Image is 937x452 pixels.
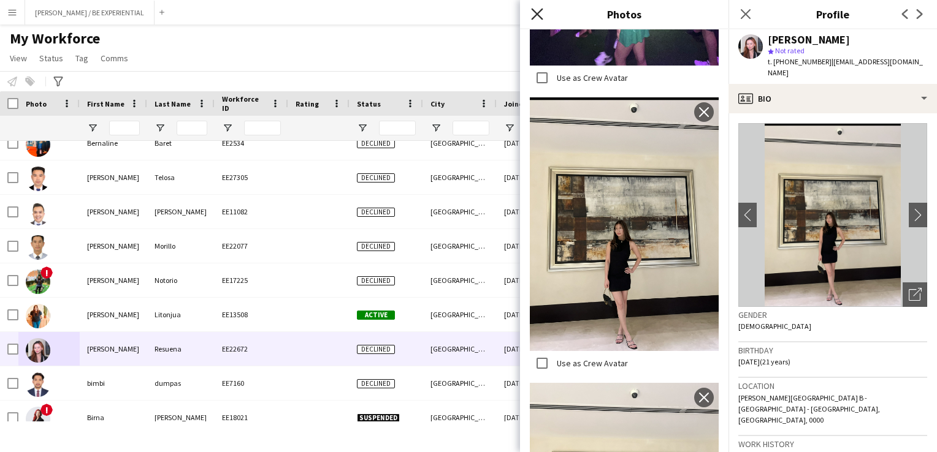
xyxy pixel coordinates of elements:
[26,235,50,260] img: Bernie Morillo
[40,404,53,416] span: !
[26,407,50,431] img: Birna Mayra
[738,322,811,331] span: [DEMOGRAPHIC_DATA]
[71,50,93,66] a: Tag
[738,345,927,356] h3: Birthday
[738,380,927,391] h3: Location
[430,122,442,134] button: Open Filter Menu
[423,332,497,366] div: [GEOGRAPHIC_DATA]
[80,229,147,263] div: [PERSON_NAME]
[147,195,215,228] div: [PERSON_NAME]
[357,139,395,148] span: Declined
[554,358,628,369] label: Use as Crew Avatar
[497,195,570,228] div: [DATE]
[147,298,215,331] div: Litonjua
[768,57,923,77] span: | [EMAIL_ADDRESS][DOMAIN_NAME]
[215,298,288,331] div: EE13508
[357,242,395,251] span: Declined
[215,263,288,297] div: EE17225
[96,50,133,66] a: Comms
[39,53,63,64] span: Status
[80,195,147,228] div: [PERSON_NAME]
[296,99,319,108] span: Rating
[504,122,515,134] button: Open Filter Menu
[497,401,570,434] div: [DATE]
[147,126,215,160] div: Baret
[215,332,288,366] div: EE22672
[26,304,50,328] img: Bianca Litonjua
[423,298,497,331] div: [GEOGRAPHIC_DATA]
[738,393,880,424] span: [PERSON_NAME][GEOGRAPHIC_DATA] B - [GEOGRAPHIC_DATA] - [GEOGRAPHIC_DATA], [GEOGRAPHIC_DATA], 0000
[244,121,281,135] input: Workforce ID Filter Input
[80,332,147,366] div: [PERSON_NAME]
[25,1,155,24] button: [PERSON_NAME] / BE EXPERIENTIAL
[80,263,147,297] div: [PERSON_NAME]
[215,366,288,400] div: EE7160
[222,94,266,113] span: Workforce ID
[357,276,395,285] span: Declined
[87,99,124,108] span: First Name
[768,34,850,45] div: [PERSON_NAME]
[903,282,927,307] div: Open photos pop-in
[40,266,53,279] span: !
[10,53,27,64] span: View
[497,160,570,194] div: [DATE]
[775,46,805,55] span: Not rated
[423,229,497,263] div: [GEOGRAPHIC_DATA]
[222,122,233,134] button: Open Filter Menu
[729,6,937,22] h3: Profile
[177,121,207,135] input: Last Name Filter Input
[520,6,729,22] h3: Photos
[147,401,215,434] div: [PERSON_NAME]
[80,401,147,434] div: Birna
[357,99,381,108] span: Status
[554,72,628,83] label: Use as Crew Avatar
[357,345,395,354] span: Declined
[423,195,497,228] div: [GEOGRAPHIC_DATA]
[768,57,832,66] span: t. [PHONE_NUMBER]
[357,413,400,423] span: Suspended
[26,99,47,108] span: Photo
[26,132,50,157] img: Bernaline Baret
[738,309,927,320] h3: Gender
[5,50,32,66] a: View
[26,338,50,363] img: Bianca Resuena
[738,439,927,450] h3: Work history
[497,126,570,160] div: [DATE]
[51,74,66,89] app-action-btn: Advanced filters
[357,208,395,217] span: Declined
[215,195,288,228] div: EE11082
[530,97,719,351] img: Crew photo 863325
[504,99,528,108] span: Joined
[80,298,147,331] div: [PERSON_NAME]
[155,99,191,108] span: Last Name
[147,160,215,194] div: Telosa
[26,269,50,294] img: Beverly Notorio
[80,126,147,160] div: Bernaline
[101,53,128,64] span: Comms
[430,99,445,108] span: City
[738,123,927,307] img: Crew avatar or photo
[80,366,147,400] div: bimbi
[497,263,570,297] div: [DATE]
[75,53,88,64] span: Tag
[357,311,395,320] span: Active
[423,263,497,297] div: [GEOGRAPHIC_DATA]
[729,84,937,113] div: Bio
[155,122,166,134] button: Open Filter Menu
[147,229,215,263] div: Morillo
[357,173,395,183] span: Declined
[215,160,288,194] div: EE27305
[423,126,497,160] div: [GEOGRAPHIC_DATA]
[215,401,288,434] div: EE18021
[109,121,140,135] input: First Name Filter Input
[147,366,215,400] div: dumpas
[80,160,147,194] div: [PERSON_NAME]
[738,357,790,366] span: [DATE] (21 years)
[34,50,68,66] a: Status
[497,366,570,400] div: [DATE]
[453,121,489,135] input: City Filter Input
[423,160,497,194] div: [GEOGRAPHIC_DATA]
[215,229,288,263] div: EE22077
[147,332,215,366] div: Resuena
[26,201,50,225] img: Bernard Jay Reyes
